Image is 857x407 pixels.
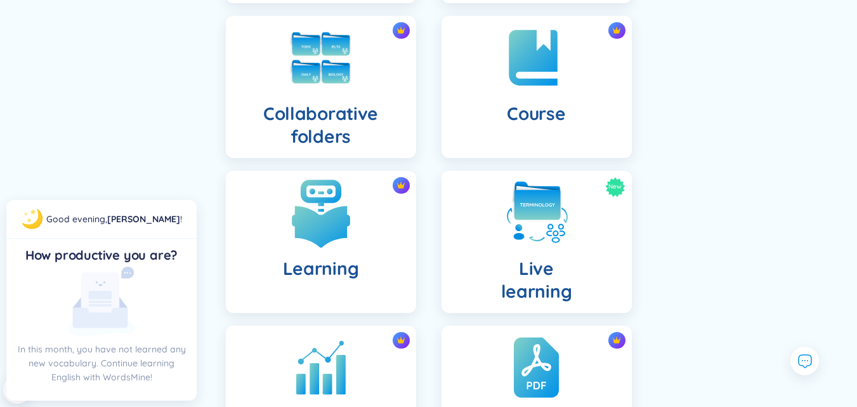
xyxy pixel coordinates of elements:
p: In this month, you have not learned any new vocabulary. Continue learning English with WordsMine! [16,342,186,384]
span: New [608,177,622,197]
h4: Live learning [501,257,572,303]
div: How productive you are? [16,246,186,264]
img: crown icon [396,336,405,345]
a: NewLivelearning [429,171,644,313]
img: crown icon [612,26,621,35]
a: crown iconCourse [429,16,644,158]
h4: Collaborative folders [236,102,406,148]
a: [PERSON_NAME] [107,213,180,225]
a: crown iconCollaborative folders [213,16,429,158]
h4: Learning [283,257,359,280]
span: Good evening , [46,213,107,225]
img: crown icon [396,181,405,190]
img: crown icon [396,26,405,35]
img: crown icon [612,336,621,345]
h4: Course [507,102,565,125]
div: ! [46,212,182,226]
a: crown iconLearning [213,171,429,313]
